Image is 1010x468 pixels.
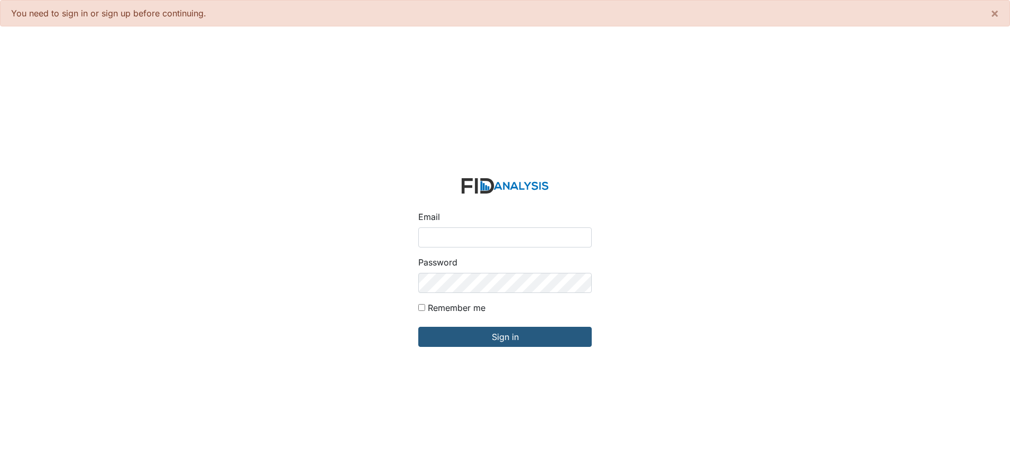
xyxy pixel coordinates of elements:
label: Password [418,256,457,269]
img: logo-2fc8c6e3336f68795322cb6e9a2b9007179b544421de10c17bdaae8622450297.svg [462,178,548,194]
button: × [980,1,1009,26]
input: Sign in [418,327,592,347]
label: Remember me [428,301,485,314]
label: Email [418,210,440,223]
span: × [990,5,999,21]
